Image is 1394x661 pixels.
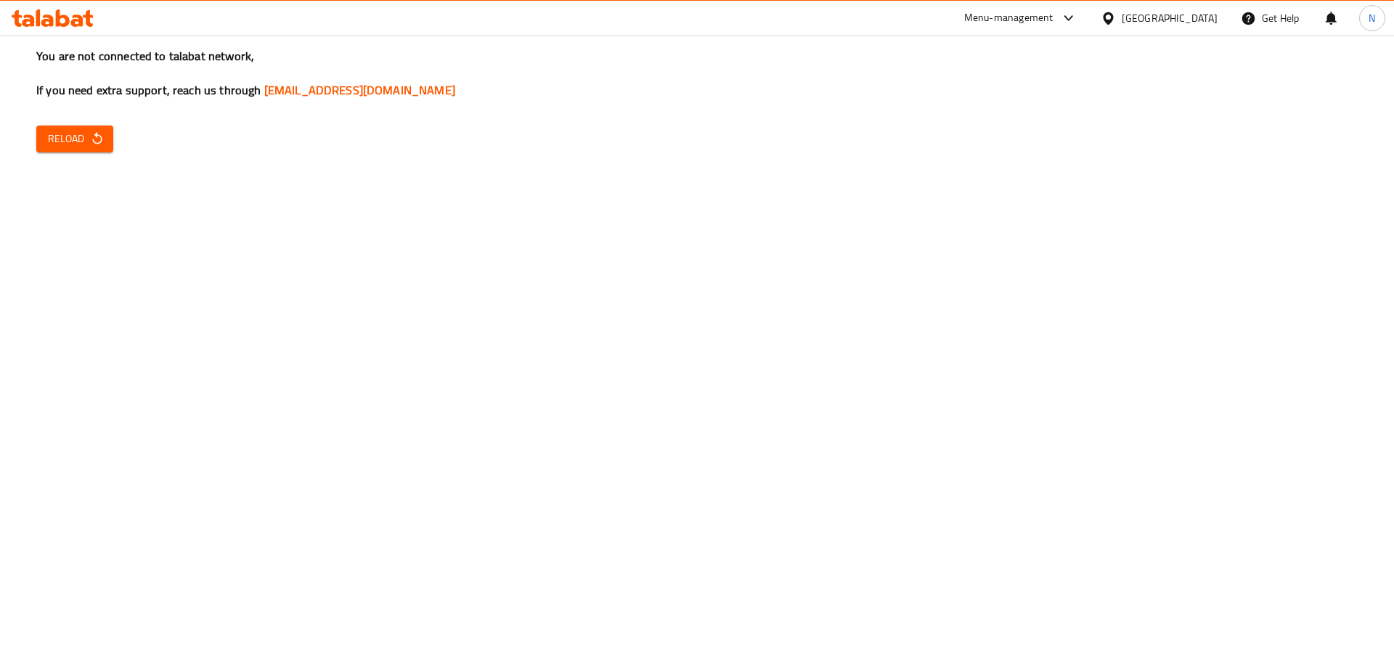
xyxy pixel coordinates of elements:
h3: You are not connected to talabat network, If you need extra support, reach us through [36,48,1358,99]
div: Menu-management [964,9,1053,27]
a: [EMAIL_ADDRESS][DOMAIN_NAME] [264,79,455,101]
button: Reload [36,126,113,152]
span: N [1369,10,1375,26]
div: [GEOGRAPHIC_DATA] [1122,10,1218,26]
span: Reload [48,130,102,148]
